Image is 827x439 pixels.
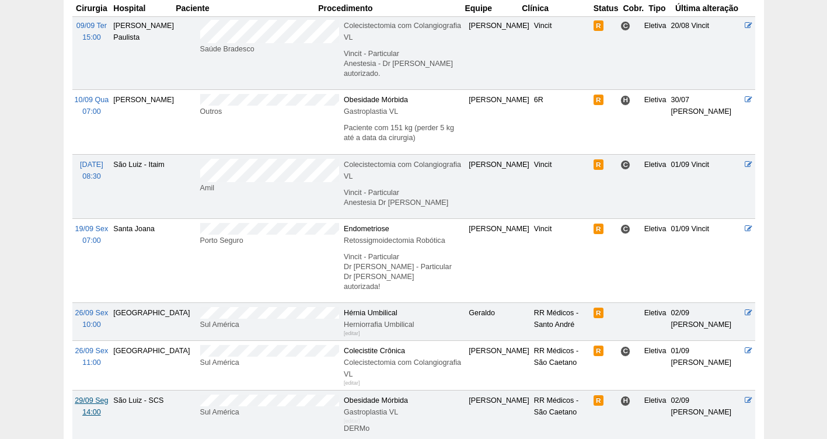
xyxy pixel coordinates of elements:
[466,15,532,89] td: [PERSON_NAME]
[466,90,532,154] td: [PERSON_NAME]
[344,357,464,380] div: Colecistectomia com Colangiografia VL
[642,154,669,218] td: Eletiva
[466,341,532,391] td: [PERSON_NAME]
[200,182,340,194] div: Amil
[75,96,109,116] a: 10/09 Qua 07:00
[668,218,742,302] td: 01/09 Vincit
[75,225,109,233] span: 19/09 Sex
[594,346,603,356] span: Reservada
[745,396,752,405] a: Editar
[594,395,603,406] span: Reservada
[200,235,340,246] div: Porto Seguro
[745,161,752,169] a: Editar
[642,341,669,391] td: Eletiva
[642,15,669,89] td: Eletiva
[745,347,752,355] a: Editar
[82,408,101,416] span: 14:00
[532,15,591,89] td: Vincit
[620,346,630,356] span: Consultório
[745,22,752,30] a: Editar
[344,424,464,434] p: DERMo
[745,309,752,317] a: Editar
[111,218,197,302] td: Santa Joana
[642,90,669,154] td: Eletiva
[344,106,464,117] div: Gastroplastia VL
[668,15,742,89] td: 20/08 Vincit
[344,188,464,208] p: Vincit - Particular Anestesia Dr [PERSON_NAME]
[82,107,101,116] span: 07:00
[82,320,101,329] span: 10:00
[620,224,630,234] span: Consultório
[668,90,742,154] td: 30/07 [PERSON_NAME]
[341,218,466,302] td: Endometriose
[76,22,107,30] span: 09/09 Ter
[80,161,103,180] a: [DATE] 08:30
[344,49,464,79] p: Vincit - Particular Anestesia - Dr [PERSON_NAME] autorizado.
[82,172,101,180] span: 08:30
[594,224,603,234] span: Reservada
[344,319,464,330] div: Herniorrafia Umbilical
[200,106,340,117] div: Outros
[532,218,591,302] td: Vincit
[532,90,591,154] td: 6R
[82,358,101,367] span: 11:00
[620,160,630,170] span: Consultório
[80,161,103,169] span: [DATE]
[200,357,340,368] div: Sul América
[111,341,197,391] td: [GEOGRAPHIC_DATA]
[344,159,464,182] div: Colecistectomia com Colangiografia VL
[200,406,340,418] div: Sul América
[668,154,742,218] td: 01/09 Vincit
[75,396,108,405] span: 29/09 Seg
[594,20,603,31] span: Reservada
[344,415,360,427] div: [editar]
[532,341,591,391] td: RR Médicos - São Caetano
[344,20,464,43] div: Colecistectomia com Colangiografia VL
[594,308,603,318] span: Reservada
[532,154,591,218] td: Vincit
[75,225,109,245] a: 19/09 Sex 07:00
[200,319,340,330] div: Sul América
[620,95,630,105] span: Hospital
[642,218,669,302] td: Eletiva
[745,96,752,104] a: Editar
[620,21,630,31] span: Consultório
[344,123,464,143] p: Paciente com 151 kg (perder 5 kg até a data da cirurgia)
[111,303,197,341] td: [GEOGRAPHIC_DATA]
[82,236,101,245] span: 07:00
[111,15,197,89] td: [PERSON_NAME] Paulista
[466,218,532,302] td: [PERSON_NAME]
[344,252,464,292] p: Vincit - Particular Dr [PERSON_NAME] - Particular Dr [PERSON_NAME] autorizada!
[341,90,466,154] td: Obesidade Mórbida
[111,90,197,154] td: [PERSON_NAME]
[594,159,603,170] span: Reservada
[466,154,532,218] td: [PERSON_NAME]
[620,396,630,406] span: Hospital
[668,341,742,391] td: 01/09 [PERSON_NAME]
[75,309,109,317] span: 26/09 Sex
[75,396,108,416] a: 29/09 Seg 14:00
[344,235,464,246] div: Retossigmoidectomia Robótica
[75,347,109,355] span: 26/09 Sex
[344,377,360,389] div: [editar]
[341,303,466,341] td: Hérnia Umbilical
[344,327,360,339] div: [editar]
[341,341,466,391] td: Colecistite Crônica
[76,22,107,41] a: 09/09 Ter 15:00
[668,303,742,341] td: 02/09 [PERSON_NAME]
[200,43,340,55] div: Saúde Bradesco
[532,303,591,341] td: RR Médicos - Santo André
[594,95,603,105] span: Reservada
[82,33,101,41] span: 15:00
[642,303,669,341] td: Eletiva
[344,406,464,418] div: Gastroplastia VL
[111,154,197,218] td: São Luiz - Itaim
[75,96,109,104] span: 10/09 Qua
[75,309,109,329] a: 26/09 Sex 10:00
[466,303,532,341] td: Geraldo
[75,347,109,367] a: 26/09 Sex 11:00
[745,225,752,233] a: Editar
